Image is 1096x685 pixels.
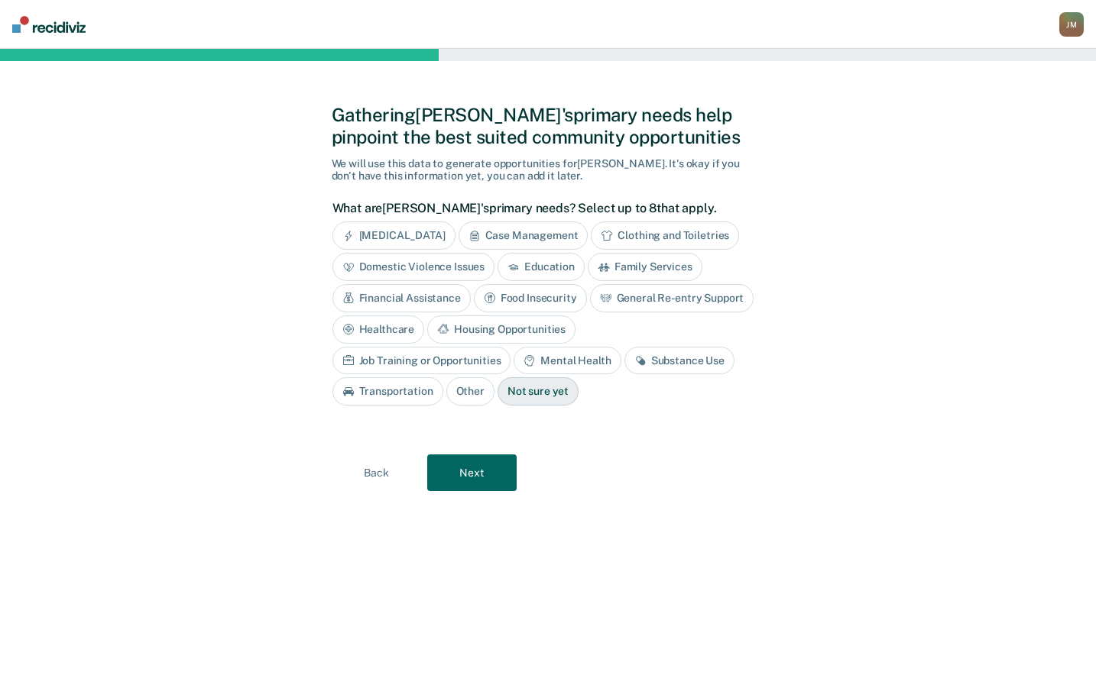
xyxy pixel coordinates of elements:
[332,284,471,312] div: Financial Assistance
[332,347,511,375] div: Job Training or Opportunities
[427,315,576,344] div: Housing Opportunities
[588,253,702,281] div: Family Services
[446,377,494,406] div: Other
[332,454,421,491] button: Back
[332,104,765,148] div: Gathering [PERSON_NAME]'s primary needs help pinpoint the best suited community opportunities
[12,16,86,33] img: Recidiviz
[459,221,589,250] div: Case Management
[590,284,754,312] div: General Re-entry Support
[514,347,621,375] div: Mental Health
[332,315,425,344] div: Healthcare
[624,347,734,375] div: Substance Use
[332,221,456,250] div: [MEDICAL_DATA]
[498,253,585,281] div: Education
[498,377,579,406] div: Not sure yet
[474,284,587,312] div: Food Insecurity
[332,157,765,183] div: We will use this data to generate opportunities for [PERSON_NAME] . It's okay if you don't have t...
[332,253,495,281] div: Domestic Violence Issues
[332,377,443,406] div: Transportation
[1059,12,1084,37] div: J M
[332,201,757,215] label: What are [PERSON_NAME]'s primary needs? Select up to 8 that apply.
[1059,12,1084,37] button: JM
[427,454,517,491] button: Next
[591,221,739,250] div: Clothing and Toiletries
